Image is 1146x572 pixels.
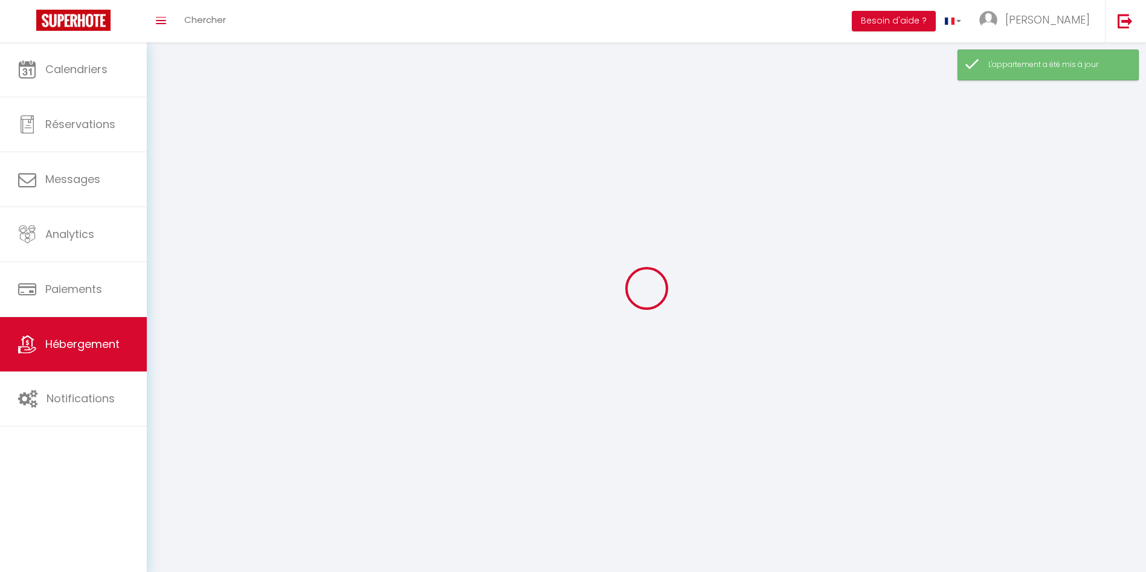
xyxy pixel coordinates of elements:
[10,5,46,41] button: Ouvrir le widget de chat LiveChat
[184,13,226,26] span: Chercher
[1118,13,1133,28] img: logout
[1005,12,1090,27] span: [PERSON_NAME]
[47,391,115,406] span: Notifications
[45,62,108,77] span: Calendriers
[45,172,100,187] span: Messages
[36,10,111,31] img: Super Booking
[45,336,120,352] span: Hébergement
[45,281,102,297] span: Paiements
[852,11,936,31] button: Besoin d'aide ?
[988,59,1126,71] div: L'appartement a été mis à jour
[45,117,115,132] span: Réservations
[45,227,94,242] span: Analytics
[979,11,997,29] img: ...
